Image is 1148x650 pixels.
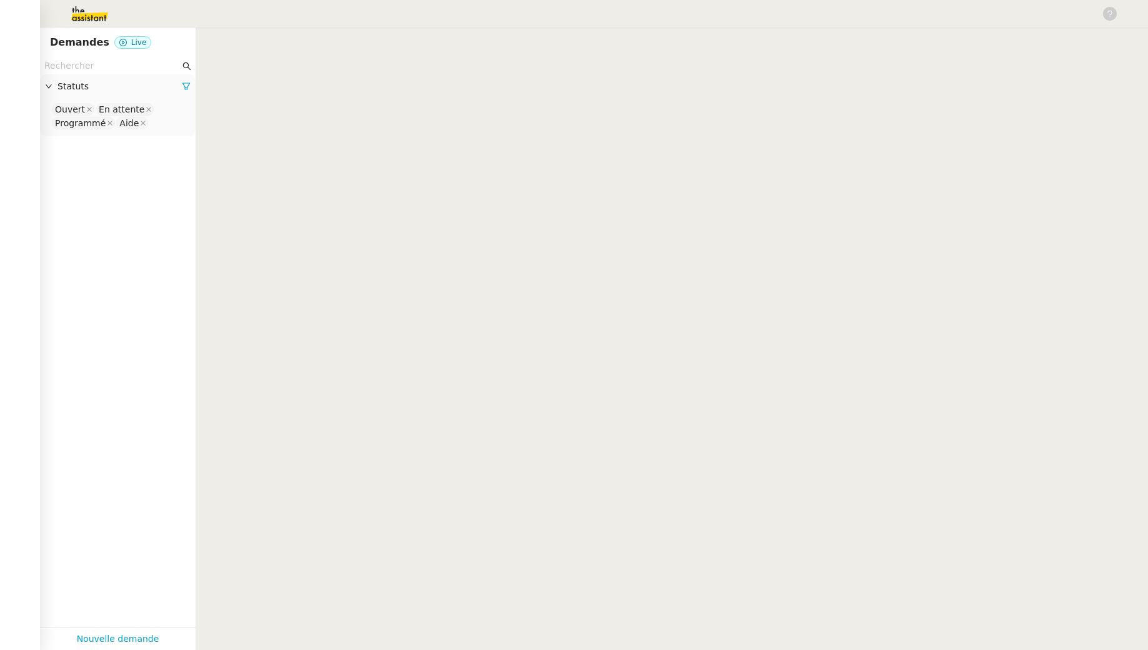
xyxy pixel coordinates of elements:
span: Live [131,38,147,47]
div: Aide [119,117,139,129]
div: Programmé [55,117,106,129]
nz-select-item: Aide [116,117,148,129]
nz-page-header-title: Demandes [50,34,109,51]
input: Rechercher [44,59,180,73]
nz-select-item: Programmé [52,117,115,129]
nz-select-item: Ouvert [52,103,94,116]
span: Statuts [57,79,182,94]
a: Nouvelle demande [77,632,159,646]
nz-select-item: En attente [96,103,154,116]
div: Statuts [40,74,196,99]
div: En attente [99,104,144,115]
div: Ouvert [55,104,85,115]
